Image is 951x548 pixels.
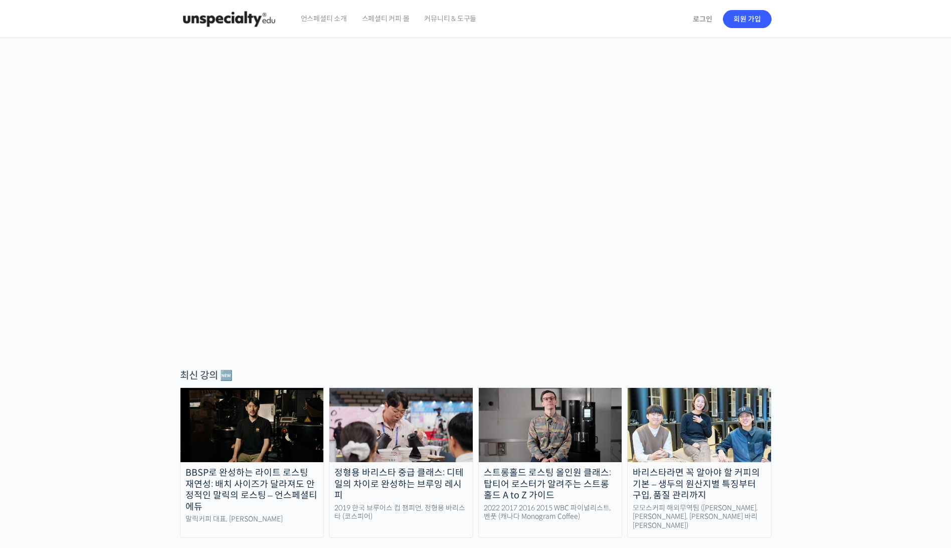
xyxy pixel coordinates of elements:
[478,387,623,538] a: 스트롱홀드 로스팅 올인원 클래스: 탑티어 로스터가 알려주는 스트롱홀드 A to Z 가이드 2022 2017 2016 2015 WBC 파이널리스트, 벤풋 (캐나다 Monogra...
[628,504,771,530] div: 모모스커피 해외무역팀 ([PERSON_NAME], [PERSON_NAME], [PERSON_NAME] 바리[PERSON_NAME])
[479,388,622,462] img: stronghold-roasting_course-thumbnail.jpg
[180,369,772,382] div: 최신 강의 🆕
[628,388,771,462] img: momos_course-thumbnail.jpg
[180,388,324,462] img: malic-roasting-class_course-thumbnail.jpg
[180,515,324,524] div: 말릭커피 대표, [PERSON_NAME]
[479,467,622,501] div: 스트롱홀드 로스팅 올인원 클래스: 탑티어 로스터가 알려주는 스트롱홀드 A to Z 가이드
[180,467,324,512] div: BBSP로 완성하는 라이트 로스팅 재연성: 배치 사이즈가 달라져도 안정적인 말릭의 로스팅 – 언스페셜티 에듀
[627,387,772,538] a: 바리스타라면 꼭 알아야 할 커피의 기본 – 생두의 원산지별 특징부터 구입, 품질 관리까지 모모스커피 해외무역팀 ([PERSON_NAME], [PERSON_NAME], [PER...
[329,388,473,462] img: advanced-brewing_course-thumbnail.jpeg
[687,8,718,31] a: 로그인
[723,10,772,28] a: 회원 가입
[180,387,324,538] a: BBSP로 완성하는 라이트 로스팅 재연성: 배치 사이즈가 달라져도 안정적인 말릭의 로스팅 – 언스페셜티 에듀 말릭커피 대표, [PERSON_NAME]
[329,387,473,538] a: 정형용 바리스타 중급 클래스: 디테일의 차이로 완성하는 브루잉 레시피 2019 한국 브루어스 컵 챔피언, 정형용 바리스타 (코스피어)
[329,467,473,501] div: 정형용 바리스타 중급 클래스: 디테일의 차이로 완성하는 브루잉 레시피
[479,504,622,521] div: 2022 2017 2016 2015 WBC 파이널리스트, 벤풋 (캐나다 Monogram Coffee)
[628,467,771,501] div: 바리스타라면 꼭 알아야 할 커피의 기본 – 생두의 원산지별 특징부터 구입, 품질 관리까지
[10,209,941,223] p: 시간과 장소에 구애받지 않고, 검증된 커리큘럼으로
[329,504,473,521] div: 2019 한국 브루어스 컵 챔피언, 정형용 바리스타 (코스피어)
[10,154,941,204] p: [PERSON_NAME]을 다하는 당신을 위해, 최고와 함께 만든 커피 클래스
